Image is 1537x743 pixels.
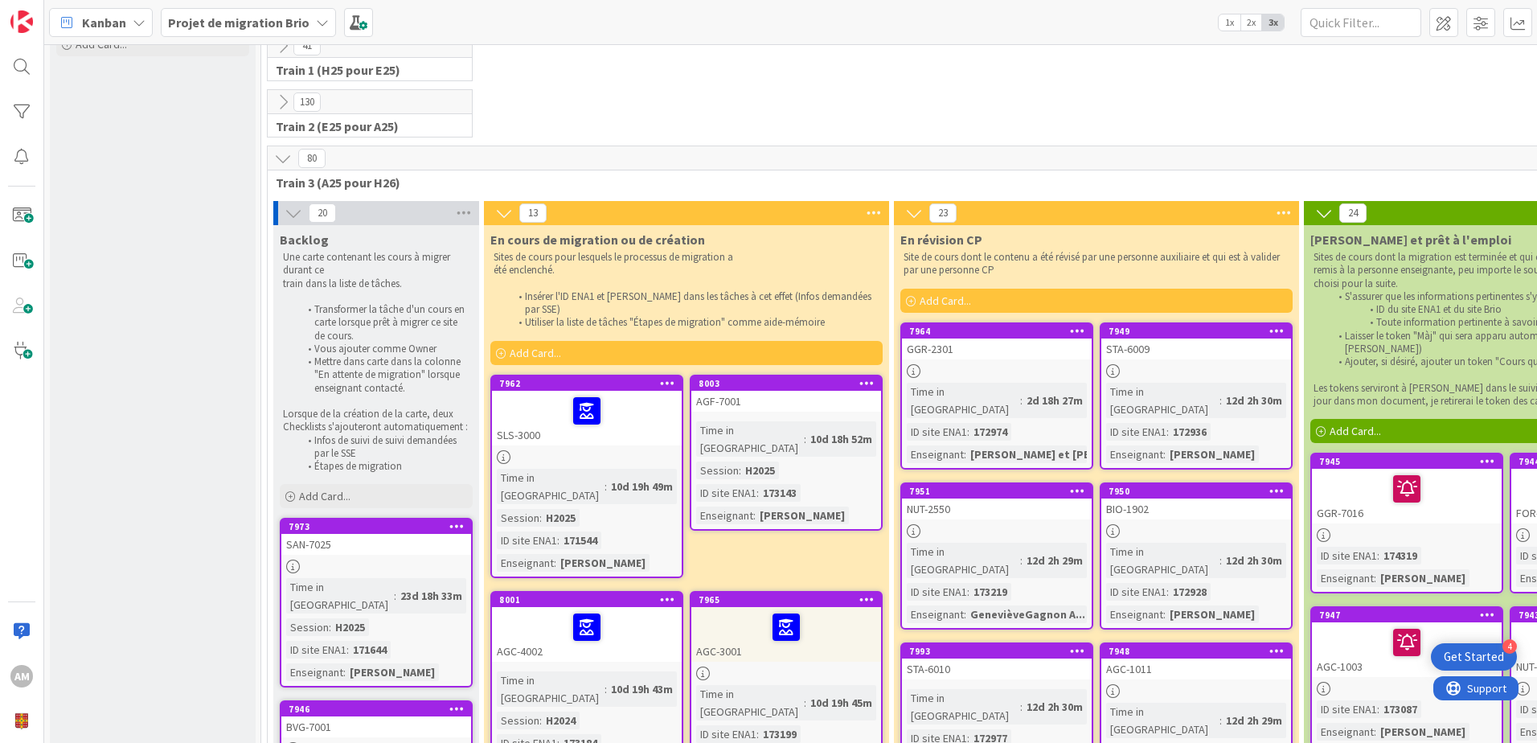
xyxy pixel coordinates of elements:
[1376,723,1469,741] div: [PERSON_NAME]
[1502,639,1517,654] div: 4
[1262,14,1284,31] span: 3x
[280,518,473,688] a: 7973SAN-7025Time in [GEOGRAPHIC_DATA]:23d 18h 33mSession:H2025ID site ENA1:171644Enseignant:[PERS...
[1222,552,1286,569] div: 12d 2h 30m
[276,118,452,134] span: Train 2 (E25 pour A25)
[1166,583,1169,601] span: :
[1312,608,1502,622] div: 7947
[691,593,881,607] div: 7965
[299,434,470,461] li: Infos de suivi de suivi demandées par le SSE
[696,421,804,457] div: Time in [GEOGRAPHIC_DATA]
[1312,622,1502,677] div: AGC-1003
[281,519,471,555] div: 7973SAN-7025
[1020,698,1023,716] span: :
[1431,643,1517,671] div: Open Get Started checklist, remaining modules: 4
[494,251,879,264] p: Sites de cours pour lesquels le processus de migration a
[286,663,343,681] div: Enseignant
[964,445,966,463] span: :
[1374,569,1376,587] span: :
[1317,723,1374,741] div: Enseignant
[1379,700,1421,718] div: 173087
[1330,424,1381,438] span: Add Card...
[281,534,471,555] div: SAN-7025
[559,532,601,549] div: 171544
[1101,484,1291,519] div: 7950BIO-1902
[510,346,561,360] span: Add Card...
[281,702,471,737] div: 7946BVG-7001
[1319,610,1502,621] div: 7947
[607,680,677,698] div: 10d 19h 43m
[1101,324,1291,359] div: 7949STA-6009
[691,607,881,662] div: AGC-3001
[1317,569,1374,587] div: Enseignant
[10,665,33,688] div: AM
[907,689,1020,725] div: Time in [GEOGRAPHIC_DATA]
[1319,456,1502,467] div: 7945
[1106,703,1219,738] div: Time in [GEOGRAPHIC_DATA]
[691,391,881,412] div: AGF-7001
[281,702,471,716] div: 7946
[281,519,471,534] div: 7973
[902,644,1092,679] div: 7993STA-6010
[907,543,1020,578] div: Time in [GEOGRAPHIC_DATA]
[1301,8,1421,37] input: Quick Filter...
[492,376,682,391] div: 7962
[1163,445,1166,463] span: :
[756,725,759,743] span: :
[1101,324,1291,339] div: 7949
[696,462,739,479] div: Session
[907,445,964,463] div: Enseignant
[490,232,705,248] span: En cours de migration ou de création
[690,375,883,531] a: 8003AGF-7001Time in [GEOGRAPHIC_DATA]:10d 18h 52mSession:H2025ID site ENA1:173143Enseignant:[PERS...
[909,326,1092,337] div: 7964
[1376,569,1469,587] div: [PERSON_NAME]
[806,694,876,712] div: 10d 19h 45m
[1240,14,1262,31] span: 2x
[691,593,881,662] div: 7965AGC-3001
[1101,659,1291,679] div: AGC-1011
[741,462,779,479] div: H2025
[329,618,331,636] span: :
[1101,499,1291,519] div: BIO-1902
[1219,392,1222,409] span: :
[1106,423,1166,441] div: ID site ENA1
[1106,605,1163,623] div: Enseignant
[557,532,559,549] span: :
[1374,723,1376,741] span: :
[900,482,1093,630] a: 7951NUT-2550Time in [GEOGRAPHIC_DATA]:12d 2h 29mID site ENA1:173219Enseignant:GenevièveGagnon A...
[1310,232,1511,248] span: Livré et prêt à l'emploi
[1339,203,1367,223] span: 24
[309,203,336,223] span: 20
[1312,469,1502,523] div: GGR-7016
[759,484,801,502] div: 173143
[1023,698,1087,716] div: 12d 2h 30m
[1020,392,1023,409] span: :
[492,391,682,445] div: SLS-3000
[82,13,126,32] span: Kanban
[283,251,469,277] p: Une carte contenant les cours à migrer durant ce
[497,712,539,729] div: Session
[497,469,605,504] div: Time in [GEOGRAPHIC_DATA]
[607,478,677,495] div: 10d 19h 49m
[10,710,33,733] img: avatar
[280,232,329,248] span: Backlog
[283,408,469,434] p: Lorsque de la création de la carte, deux Checklists s'ajouteront automatiquement :
[804,430,806,448] span: :
[929,203,957,223] span: 23
[492,607,682,662] div: AGC-4002
[286,618,329,636] div: Session
[499,378,682,389] div: 7962
[964,605,966,623] span: :
[281,716,471,737] div: BVG-7001
[1101,644,1291,659] div: 7948
[490,375,683,578] a: 7962SLS-3000Time in [GEOGRAPHIC_DATA]:10d 19h 49mSession:H2025ID site ENA1:171544Enseignant:[PERS...
[1219,14,1240,31] span: 1x
[1444,649,1504,665] div: Get Started
[299,343,470,355] li: Vous ajouter comme Owner
[1023,392,1087,409] div: 2d 18h 27m
[542,712,580,729] div: H2024
[605,478,607,495] span: :
[696,685,804,720] div: Time in [GEOGRAPHIC_DATA]
[806,430,876,448] div: 10d 18h 52m
[539,509,542,527] span: :
[966,445,1171,463] div: [PERSON_NAME] et [PERSON_NAME]...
